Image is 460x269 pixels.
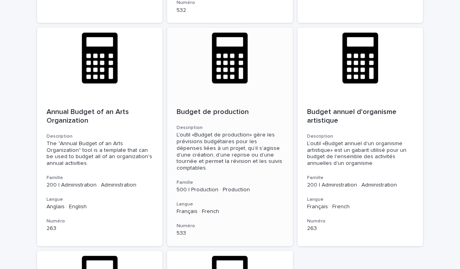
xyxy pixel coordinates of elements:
[177,7,283,14] p: 532
[307,175,414,181] h3: Famille
[307,108,414,125] p: Budget annuel d'organisme artistique
[177,187,283,193] p: 500 | Production · Production
[177,132,283,172] div: L'outil «Budget de production» gère les prévisions budgétaires pour les dépenses liées à un proje...
[177,108,283,117] p: Budget de production
[47,225,153,232] p: 263
[307,218,414,224] h3: Numéro
[177,201,283,207] h3: Langue
[307,225,414,232] p: 263
[307,182,414,189] p: 200 | Administration · Administration
[177,223,283,229] h3: Numéro
[47,108,153,125] p: Annual Budget of an Arts Organization
[177,125,283,131] h3: Description
[167,28,293,246] a: Budget de productionDescriptionL'outil «Budget de production» gère les prévisions budgétaires pou...
[37,28,163,246] a: Annual Budget of an Arts OrganizationDescriptionThe "Annual Budget of an Arts Organization" tool ...
[177,230,283,237] p: 533
[307,140,414,167] div: L’outil «Budget annuel d'un organisme artistique» est un gabarit utilisé pour un budget de l'ense...
[47,182,153,189] p: 200 | Administration · Administration
[47,218,153,224] h3: Numéro
[307,204,414,210] p: Français · French
[47,196,153,203] h3: Langue
[47,175,153,181] h3: Famille
[177,179,283,186] h3: Famille
[47,133,153,140] h3: Description
[307,133,414,140] h3: Description
[47,204,153,210] p: Anglais · English
[47,140,153,167] div: The "Annual Budget of an Arts Organization" tool is a template that can be used to budget all of ...
[307,196,414,203] h3: Langue
[177,208,283,215] p: Français · French
[298,28,423,246] a: Budget annuel d'organisme artistiqueDescriptionL’outil «Budget annuel d'un organisme artistique» ...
